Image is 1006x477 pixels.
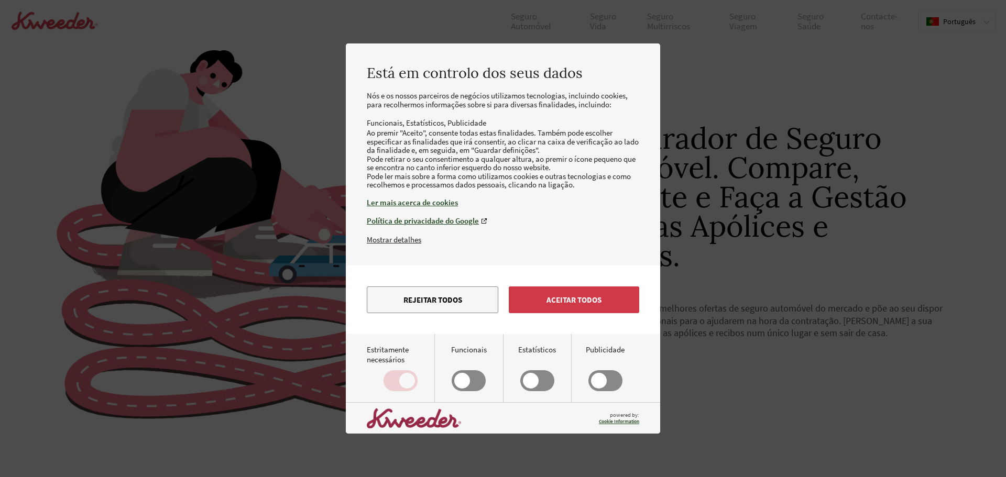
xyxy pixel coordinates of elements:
[367,118,406,128] li: Funcionais
[586,345,625,392] label: Publicidade
[367,408,461,428] img: logo
[346,265,660,334] div: menu
[367,64,639,81] h2: Está em controlo dos seus dados
[599,418,639,425] a: Cookie Information
[447,118,486,128] li: Publicidade
[406,118,447,128] li: Estatísticos
[367,216,639,226] a: Política de privacidade do Google
[367,286,498,313] button: Rejeitar todos
[599,412,639,425] span: powered by:
[451,345,487,392] label: Funcionais
[367,92,639,235] div: Nós e os nossos parceiros de negócios utilizamos tecnologias, incluindo cookies, para recolhermos...
[509,286,639,313] button: Aceitar todos
[518,345,556,392] label: Estatísticos
[367,197,639,207] a: Ler mais acerca de cookies
[367,345,434,392] label: Estritamente necessários
[367,235,421,245] button: Mostrar detalhes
